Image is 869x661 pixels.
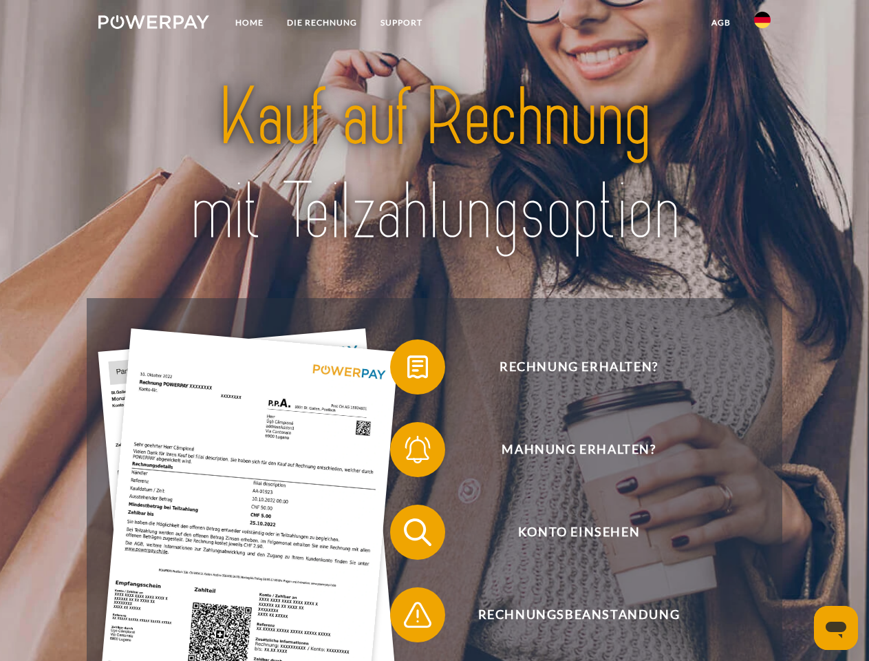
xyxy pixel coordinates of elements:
button: Rechnungsbeanstandung [390,587,748,642]
span: Mahnung erhalten? [410,422,747,477]
img: qb_warning.svg [400,598,435,632]
span: Rechnung erhalten? [410,339,747,395]
img: title-powerpay_de.svg [131,66,738,264]
button: Mahnung erhalten? [390,422,748,477]
button: Rechnung erhalten? [390,339,748,395]
a: SUPPORT [369,10,434,35]
a: agb [700,10,742,35]
img: logo-powerpay-white.svg [98,15,209,29]
span: Rechnungsbeanstandung [410,587,747,642]
img: qb_bill.svg [400,350,435,384]
span: Konto einsehen [410,505,747,560]
button: Konto einsehen [390,505,748,560]
img: qb_bell.svg [400,432,435,467]
iframe: Schaltfläche zum Öffnen des Messaging-Fensters [814,606,858,650]
img: de [754,12,771,28]
img: qb_search.svg [400,515,435,549]
a: DIE RECHNUNG [275,10,369,35]
a: Home [224,10,275,35]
